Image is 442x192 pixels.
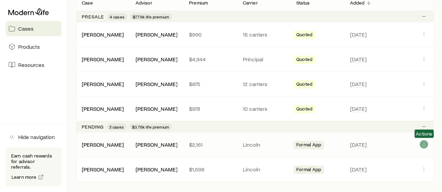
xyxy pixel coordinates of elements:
[82,14,104,20] p: Presale
[135,166,177,173] div: [PERSON_NAME]
[296,106,312,113] span: Quoted
[135,56,177,63] div: [PERSON_NAME]
[82,105,124,112] a: [PERSON_NAME]
[82,56,124,62] a: [PERSON_NAME]
[82,105,124,113] div: [PERSON_NAME]
[82,141,124,148] a: [PERSON_NAME]
[296,56,312,64] span: Quoted
[6,147,61,186] div: Earn cash rewards for advisor referrals.Learn more
[82,141,124,148] div: [PERSON_NAME]
[189,166,231,173] p: $1,598
[82,166,124,172] a: [PERSON_NAME]
[6,129,61,145] button: Hide navigation
[12,175,37,179] span: Learn more
[6,39,61,54] a: Products
[350,31,366,38] span: [DATE]
[350,105,366,112] span: [DATE]
[350,80,366,87] span: [DATE]
[350,56,366,63] span: [DATE]
[6,57,61,72] a: Resources
[189,80,231,87] p: $875
[189,31,231,38] p: $990
[132,124,169,130] span: $3.76k life premium
[242,31,285,38] p: 15 carriers
[189,56,231,63] p: $4,944
[135,141,177,148] div: [PERSON_NAME]
[18,133,55,140] span: Hide navigation
[109,124,124,130] span: 2 cases
[296,142,321,149] span: Formal App
[82,31,124,38] a: [PERSON_NAME]
[350,141,366,148] span: [DATE]
[242,141,285,148] p: Lincoln
[135,105,177,113] div: [PERSON_NAME]
[416,131,432,137] span: Actions
[296,81,312,89] span: Quoted
[189,105,231,112] p: $978
[296,32,312,39] span: Quoted
[82,80,124,88] div: [PERSON_NAME]
[350,166,366,173] span: [DATE]
[18,43,40,50] span: Products
[18,61,44,68] span: Resources
[6,21,61,36] a: Cases
[189,141,231,148] p: $2,161
[242,166,285,173] p: Lincoln
[82,80,124,87] a: [PERSON_NAME]
[135,31,177,38] div: [PERSON_NAME]
[82,124,104,130] p: Pending
[110,14,124,20] span: 4 cases
[242,105,285,112] p: 10 carriers
[133,14,169,20] span: $7.79k life premium
[82,166,124,173] div: [PERSON_NAME]
[11,153,56,170] p: Earn cash rewards for advisor referrals.
[18,25,34,32] span: Cases
[135,80,177,88] div: [PERSON_NAME]
[242,56,285,63] p: Principal
[296,167,321,174] span: Formal App
[242,80,285,87] p: 12 carriers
